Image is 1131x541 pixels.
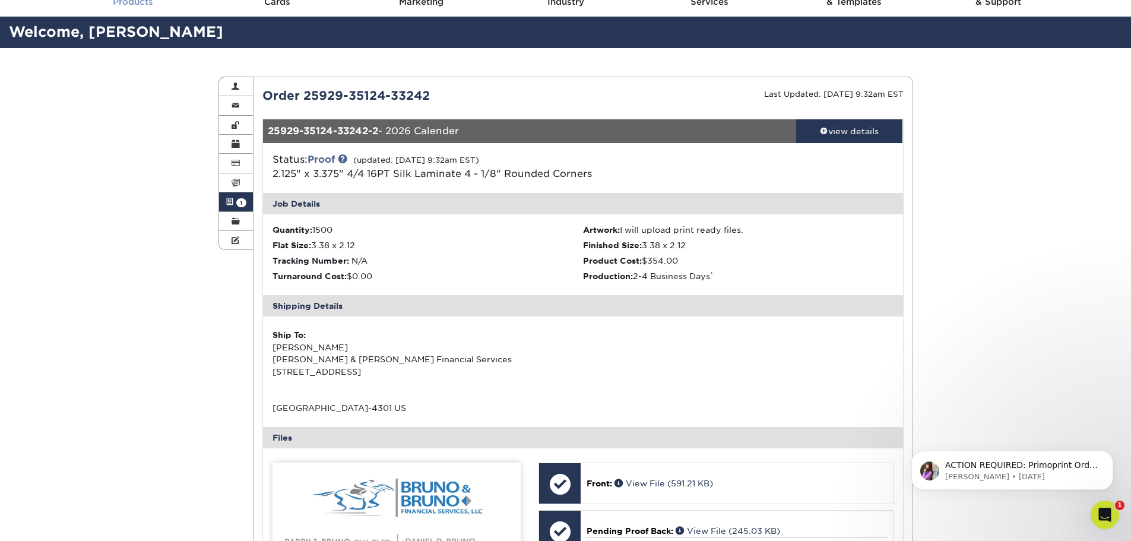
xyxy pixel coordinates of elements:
li: 2-4 Business Days [583,270,894,282]
li: 3.38 x 2.12 [583,239,894,251]
strong: Product Cost: [583,256,642,265]
small: (updated: [DATE] 9:32am EST) [353,156,479,164]
span: Pending Proof Back: [587,526,673,536]
span: ACTION REQUIRED: Primoprint Order 25929-35124-33242 Thank you for placing your print order with P... [52,34,204,257]
div: Shipping Details [263,295,903,317]
strong: Artwork: [583,225,620,235]
a: Proof [308,154,335,165]
strong: Flat Size: [273,241,311,250]
a: view details [796,119,903,143]
a: 1 [219,192,254,211]
strong: Turnaround Cost: [273,271,347,281]
li: 1500 [273,224,583,236]
p: Message from Erica, sent 2d ago [52,46,205,56]
div: Status: [264,153,689,181]
div: Files [263,427,903,448]
strong: Finished Size: [583,241,642,250]
li: $0.00 [273,270,583,282]
strong: Ship To: [273,330,306,340]
span: 1 [1115,501,1124,510]
span: N/A [351,256,368,265]
span: 1 [236,198,246,207]
a: View File (245.03 KB) [676,526,780,536]
div: Order 25929-35124-33242 [254,87,583,105]
small: Last Updated: [DATE] 9:32am EST [764,90,904,99]
iframe: Intercom live chat [1091,501,1119,529]
li: I will upload print ready files. [583,224,894,236]
strong: Quantity: [273,225,312,235]
li: $354.00 [583,255,894,267]
li: 3.38 x 2.12 [273,239,583,251]
div: [PERSON_NAME] [PERSON_NAME] & [PERSON_NAME] Financial Services [STREET_ADDRESS] [GEOGRAPHIC_DATA]... [273,329,583,414]
iframe: Intercom notifications message [894,426,1131,509]
div: - 2026 Calender [263,119,796,143]
div: view details [796,125,903,137]
div: Job Details [263,193,903,214]
a: View File (591.21 KB) [614,479,713,488]
span: 2.125" x 3.375" 4/4 16PT Silk Laminate 4 - 1/8" Rounded Corners [273,168,592,179]
strong: 25929-35124-33242-2 [268,125,378,137]
strong: Tracking Number: [273,256,349,265]
span: Front: [587,479,612,488]
strong: Production: [583,271,633,281]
